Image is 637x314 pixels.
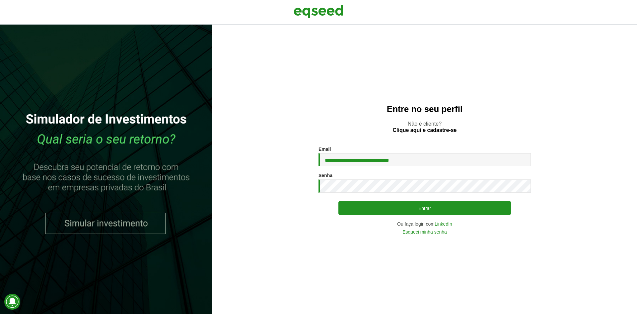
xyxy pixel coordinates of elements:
h2: Entre no seu perfil [226,104,624,114]
img: EqSeed Logo [294,3,343,20]
label: Senha [318,173,332,178]
label: Email [318,147,331,152]
a: Clique aqui e cadastre-se [393,128,457,133]
a: LinkedIn [435,222,452,226]
p: Não é cliente? [226,121,624,133]
div: Ou faça login com [318,222,531,226]
a: Esqueci minha senha [402,230,447,234]
button: Entrar [338,201,511,215]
